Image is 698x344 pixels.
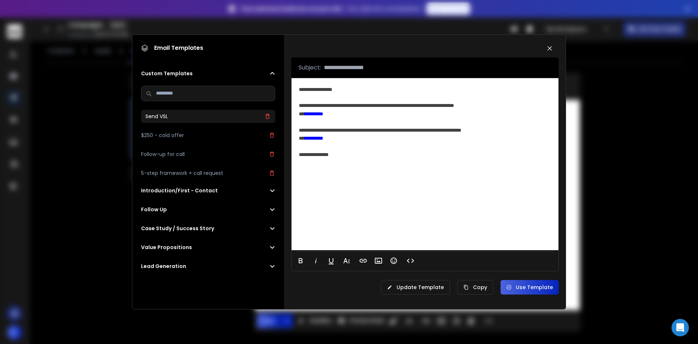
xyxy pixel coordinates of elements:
[324,253,338,268] button: Underline (Ctrl+U)
[141,263,275,270] button: Lead Generation
[141,206,275,213] button: Follow Up
[294,253,308,268] button: Bold (Ctrl+B)
[372,253,385,268] button: Insert Image (Ctrl+P)
[141,169,223,177] h3: 5-step framework + call request
[387,253,401,268] button: Emoticons
[141,244,275,251] button: Value Propositions
[141,132,184,139] h3: $250 - cold offer
[356,253,370,268] button: Insert Link (Ctrl+K)
[141,70,275,77] button: Custom Templates
[141,44,203,52] h1: Email Templates
[671,319,689,336] div: Open Intercom Messenger
[340,253,353,268] button: More Text
[141,151,185,158] h3: Follow-up for call
[141,187,275,194] button: Introduction/First - Contact
[145,113,168,120] h3: Send VSL
[457,280,493,295] button: Copy
[381,280,450,295] button: Update Template
[309,253,323,268] button: Italic (Ctrl+I)
[141,70,193,77] h2: Custom Templates
[501,280,559,295] button: Use Template
[141,225,275,232] button: Case Study / Success Story
[298,63,321,72] p: Subject:
[404,253,417,268] button: Code View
